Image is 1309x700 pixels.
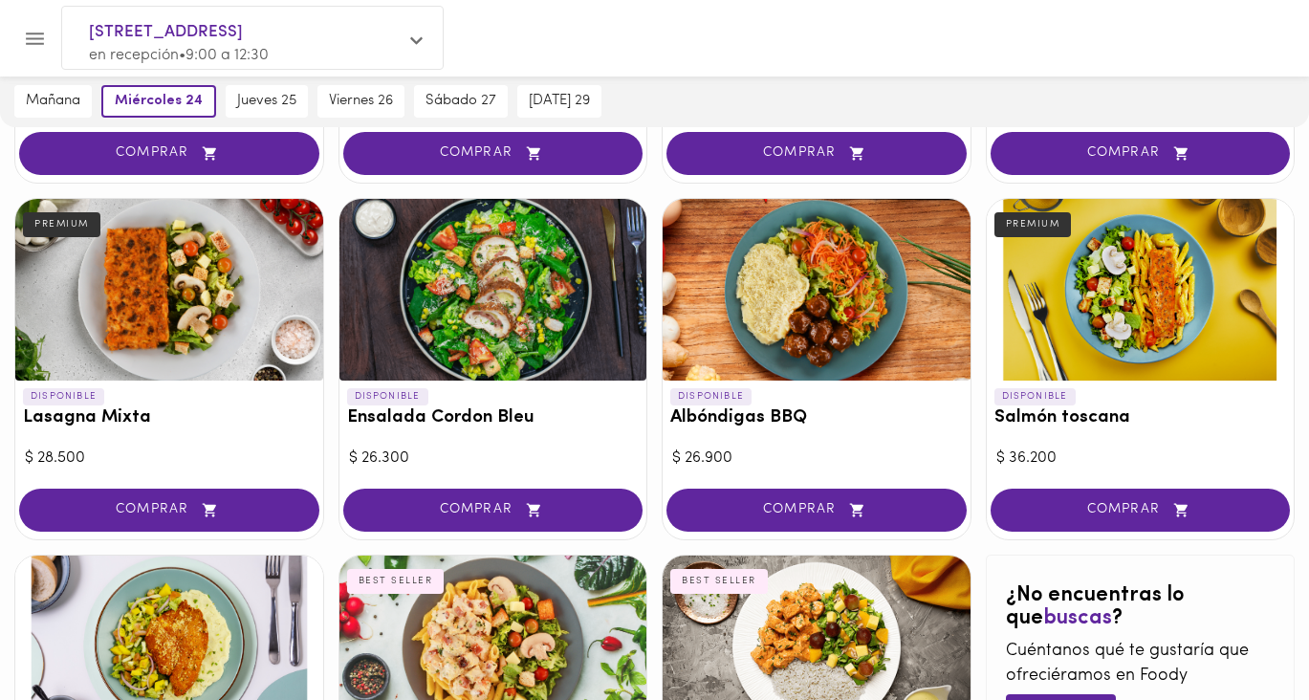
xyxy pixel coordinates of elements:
h3: Salmón toscana [994,408,1287,428]
span: sábado 27 [425,93,496,110]
h3: Ensalada Cordon Bleu [347,408,640,428]
div: Lasagna Mixta [15,199,323,381]
button: [DATE] 29 [517,85,601,118]
div: $ 26.300 [349,448,638,470]
div: BEST SELLER [670,569,768,594]
p: Cuéntanos qué te gustaría que ofreciéramos en Foody [1006,640,1276,689]
span: COMPRAR [43,145,295,162]
button: viernes 26 [317,85,404,118]
h3: Lasagna Mixta [23,408,316,428]
button: COMPRAR [343,489,644,532]
button: jueves 25 [226,85,308,118]
span: COMPRAR [1014,502,1267,518]
div: $ 36.200 [996,448,1285,470]
button: COMPRAR [343,132,644,175]
div: $ 26.900 [672,448,961,470]
span: viernes 26 [329,93,393,110]
span: en recepción • 9:00 a 12:30 [89,48,269,63]
p: DISPONIBLE [994,388,1076,405]
span: COMPRAR [1014,145,1267,162]
div: Ensalada Cordon Bleu [339,199,647,381]
button: miércoles 24 [101,85,216,118]
span: COMPRAR [367,145,620,162]
button: COMPRAR [19,489,319,532]
span: miércoles 24 [115,93,203,110]
span: [STREET_ADDRESS] [89,20,397,45]
button: Menu [11,15,58,62]
div: Albóndigas BBQ [663,199,971,381]
span: COMPRAR [690,145,943,162]
button: COMPRAR [666,489,967,532]
h3: Albóndigas BBQ [670,408,963,428]
p: DISPONIBLE [23,388,104,405]
p: DISPONIBLE [670,388,752,405]
button: COMPRAR [666,132,967,175]
span: COMPRAR [690,502,943,518]
h2: ¿No encuentras lo que ? [1006,584,1276,630]
p: DISPONIBLE [347,388,428,405]
div: BEST SELLER [347,569,445,594]
button: mañana [14,85,92,118]
button: COMPRAR [991,489,1291,532]
span: jueves 25 [237,93,296,110]
div: PREMIUM [23,212,100,237]
div: Salmón toscana [987,199,1295,381]
div: $ 28.500 [25,448,314,470]
button: COMPRAR [991,132,1291,175]
button: COMPRAR [19,132,319,175]
span: [DATE] 29 [529,93,590,110]
iframe: Messagebird Livechat Widget [1198,589,1290,681]
span: buscas [1043,607,1112,629]
span: mañana [26,93,80,110]
button: sábado 27 [414,85,508,118]
span: COMPRAR [43,502,295,518]
span: COMPRAR [367,502,620,518]
div: PREMIUM [994,212,1072,237]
